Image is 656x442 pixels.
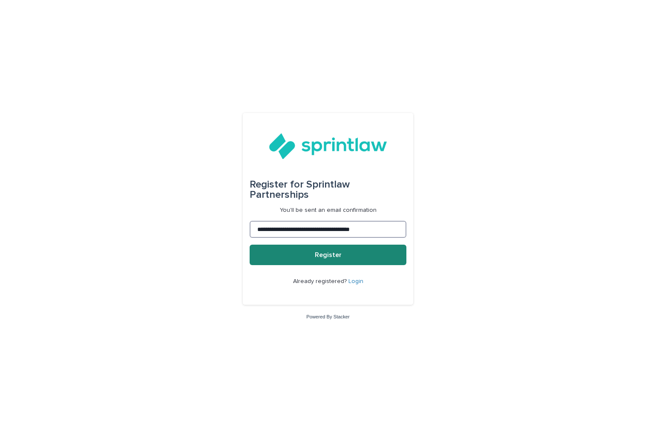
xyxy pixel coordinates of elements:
[250,179,304,190] span: Register for
[315,251,342,258] span: Register
[269,133,387,159] img: lAReR8lAQ0auaI8hccMo
[306,314,349,319] a: Powered By Stacker
[293,278,348,284] span: Already registered?
[348,278,363,284] a: Login
[250,173,406,207] div: Sprintlaw Partnerships
[250,245,406,265] button: Register
[280,207,377,214] p: You'll be sent an email confirmation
